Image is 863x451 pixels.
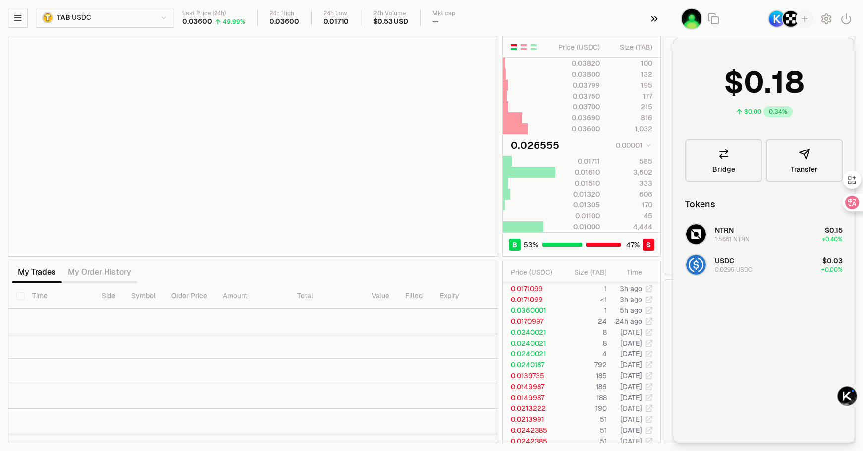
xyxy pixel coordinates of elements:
[556,156,600,166] div: 0.01711
[556,178,600,188] div: 0.01510
[556,42,600,52] div: Price ( USDC )
[503,359,560,370] td: 0.0240187
[620,371,642,380] time: [DATE]
[608,80,652,90] div: 195
[620,426,642,435] time: [DATE]
[620,284,642,293] time: 3h ago
[182,10,245,17] div: Last Price (24h)
[123,283,163,309] th: Symbol
[512,240,517,250] span: B
[560,381,607,392] td: 186
[560,436,607,447] td: 51
[503,414,560,425] td: 0.0213991
[608,69,652,79] div: 132
[42,12,53,23] img: TAB.png
[503,316,560,327] td: 0.0170997
[620,404,642,413] time: [DATE]
[503,305,560,316] td: 0.0360001
[503,294,560,305] td: 0.0171099
[822,235,843,243] span: +0.40%
[556,80,600,90] div: 0.03799
[432,17,439,26] div: —
[530,43,538,51] button: Show Buy Orders Only
[620,295,642,304] time: 3h ago
[608,178,652,188] div: 333
[712,166,735,173] span: Bridge
[373,17,408,26] div: $0.53 USD
[215,283,289,309] th: Amount
[620,328,642,337] time: [DATE]
[822,256,843,265] span: $0.03
[560,316,607,327] td: 24
[289,283,364,309] th: Total
[560,338,607,349] td: 8
[503,425,560,436] td: 0.0242385
[620,339,642,348] time: [DATE]
[324,17,349,26] div: 0.01710
[608,91,652,101] div: 177
[608,58,652,68] div: 100
[560,349,607,359] td: 4
[556,91,600,101] div: 0.03750
[620,415,642,424] time: [DATE]
[620,437,642,446] time: [DATE]
[620,382,642,391] time: [DATE]
[432,283,499,309] th: Expiry
[397,283,432,309] th: Filled
[270,17,299,26] div: 0.03600
[568,267,607,277] div: Size ( TAB )
[510,43,518,51] button: Show Buy and Sell Orders
[503,283,560,294] td: 0.0171099
[8,36,498,256] iframe: Financial Chart
[432,10,455,17] div: Mkt cap
[556,189,600,199] div: 0.01320
[163,283,215,309] th: Order Price
[503,392,560,403] td: 0.0149987
[685,139,762,182] a: Bridge
[24,283,94,309] th: Time
[615,317,642,326] time: 24h ago
[744,108,761,116] div: $0.00
[825,226,843,235] span: $0.15
[503,338,560,349] td: 0.0240021
[686,224,706,244] img: NTRN Logo
[560,392,607,403] td: 188
[560,327,607,338] td: 8
[503,403,560,414] td: 0.0213222
[556,58,600,68] div: 0.03820
[608,222,652,232] div: 4,444
[270,10,299,17] div: 24h High
[511,267,560,277] div: Price ( USDC )
[520,43,528,51] button: Show Sell Orders Only
[608,42,652,52] div: Size ( TAB )
[768,10,786,28] img: Keplr
[556,211,600,221] div: 0.01100
[620,306,642,315] time: 5h ago
[373,10,408,17] div: 24h Volume
[608,189,652,199] div: 606
[503,381,560,392] td: 0.0149987
[223,18,245,26] div: 49.99%
[503,436,560,447] td: 0.0242385
[560,425,607,436] td: 51
[626,240,640,250] span: 47 %
[556,102,600,112] div: 0.03700
[766,139,843,182] button: Transfer
[613,139,652,151] button: 0.00001
[560,359,607,370] td: 792
[608,167,652,177] div: 3,602
[556,113,600,123] div: 0.03690
[503,349,560,359] td: 0.0240021
[524,240,538,250] span: 53 %
[782,10,800,28] img: OKX Wallet
[94,283,123,309] th: Side
[72,13,91,22] span: USDC
[560,305,607,316] td: 1
[608,156,652,166] div: 585
[715,256,734,265] span: USDC
[620,360,642,369] time: [DATE]
[608,113,652,123] div: 816
[763,106,793,117] div: 0.34%
[681,8,702,30] img: wode
[16,292,24,300] button: Select all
